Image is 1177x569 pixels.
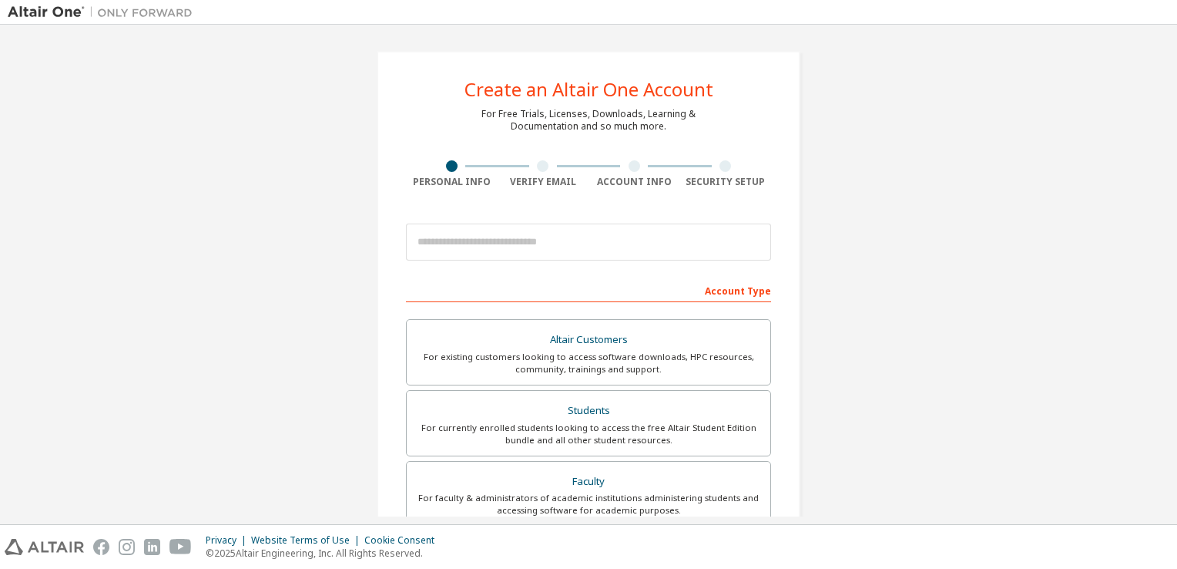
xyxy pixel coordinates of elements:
[481,108,696,133] div: For Free Trials, Licenses, Downloads, Learning & Documentation and so much more.
[416,351,761,375] div: For existing customers looking to access software downloads, HPC resources, community, trainings ...
[251,534,364,547] div: Website Terms of Use
[93,539,109,555] img: facebook.svg
[406,176,498,188] div: Personal Info
[588,176,680,188] div: Account Info
[464,80,713,99] div: Create an Altair One Account
[416,422,761,446] div: For currently enrolled students looking to access the free Altair Student Edition bundle and all ...
[169,539,192,555] img: youtube.svg
[8,5,200,20] img: Altair One
[406,278,771,302] div: Account Type
[416,400,761,422] div: Students
[5,539,84,555] img: altair_logo.svg
[119,539,135,555] img: instagram.svg
[206,534,251,547] div: Privacy
[498,176,589,188] div: Verify Email
[364,534,444,547] div: Cookie Consent
[680,176,772,188] div: Security Setup
[416,471,761,493] div: Faculty
[416,329,761,351] div: Altair Customers
[206,547,444,560] p: © 2025 Altair Engineering, Inc. All Rights Reserved.
[144,539,160,555] img: linkedin.svg
[416,492,761,517] div: For faculty & administrators of academic institutions administering students and accessing softwa...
